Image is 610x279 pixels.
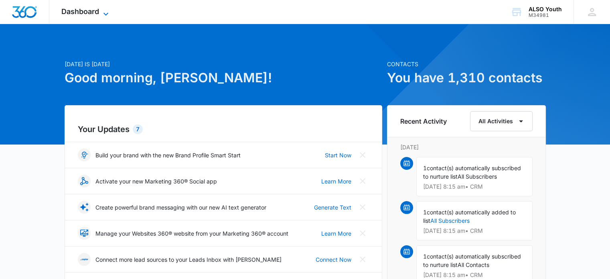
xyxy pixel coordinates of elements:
[325,151,351,159] a: Start Now
[529,12,562,18] div: account id
[61,7,99,16] span: Dashboard
[423,209,427,216] span: 1
[423,228,526,234] p: [DATE] 8:15 am • CRM
[423,272,526,278] p: [DATE] 8:15 am • CRM
[423,165,427,171] span: 1
[356,227,369,240] button: Close
[95,255,282,264] p: Connect more lead sources to your Leads Inbox with [PERSON_NAME]
[400,143,533,151] p: [DATE]
[65,60,382,68] p: [DATE] is [DATE]
[423,165,521,180] span: contact(s) automatically subscribed to nurture list
[65,68,382,88] h1: Good morning, [PERSON_NAME]!
[95,151,241,159] p: Build your brand with the new Brand Profile Smart Start
[423,209,516,224] span: contact(s) automatically added to list
[356,253,369,266] button: Close
[423,184,526,189] p: [DATE] 8:15 am • CRM
[321,177,351,185] a: Learn More
[430,217,470,224] a: All Subscribers
[529,6,562,12] div: account name
[400,116,447,126] h6: Recent Activity
[95,229,288,238] p: Manage your Websites 360® website from your Marketing 360® account
[423,253,427,260] span: 1
[458,261,489,268] span: All Contacts
[356,201,369,214] button: Close
[356,149,369,161] button: Close
[387,60,546,68] p: Contacts
[470,111,533,131] button: All Activities
[133,124,143,134] div: 7
[314,203,351,212] a: Generate Text
[423,253,521,268] span: contact(s) automatically subscribed to nurture list
[356,175,369,187] button: Close
[95,203,266,212] p: Create powerful brand messaging with our new AI text generator
[458,173,497,180] span: All Subscribers
[387,68,546,88] h1: You have 1,310 contacts
[316,255,351,264] a: Connect Now
[78,123,369,135] h2: Your Updates
[321,229,351,238] a: Learn More
[95,177,217,185] p: Activate your new Marketing 360® Social app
